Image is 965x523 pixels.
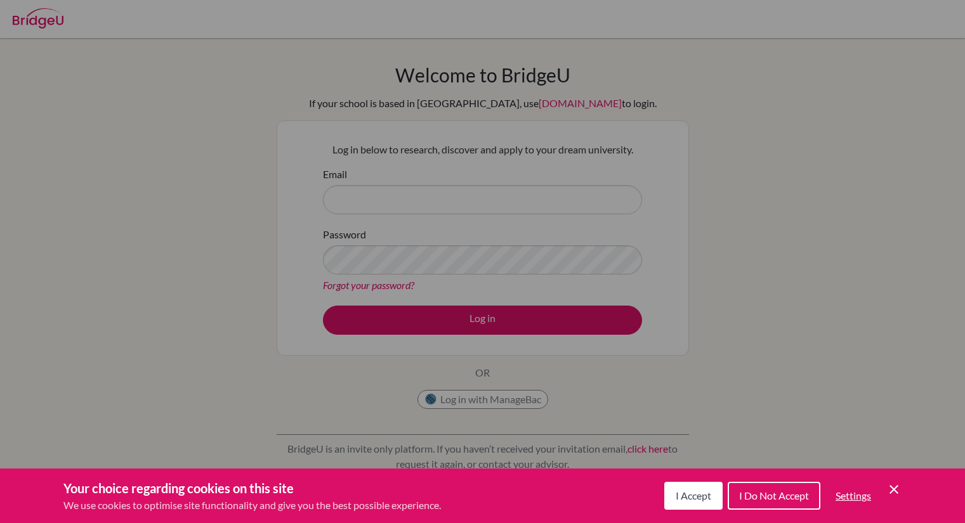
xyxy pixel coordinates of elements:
span: Settings [836,489,871,501]
button: Save and close [886,482,902,497]
span: I Do Not Accept [739,489,809,501]
p: We use cookies to optimise site functionality and give you the best possible experience. [63,498,441,513]
button: I Accept [664,482,723,510]
h3: Your choice regarding cookies on this site [63,479,441,498]
span: I Accept [676,489,711,501]
button: Settings [825,483,881,508]
button: I Do Not Accept [728,482,820,510]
